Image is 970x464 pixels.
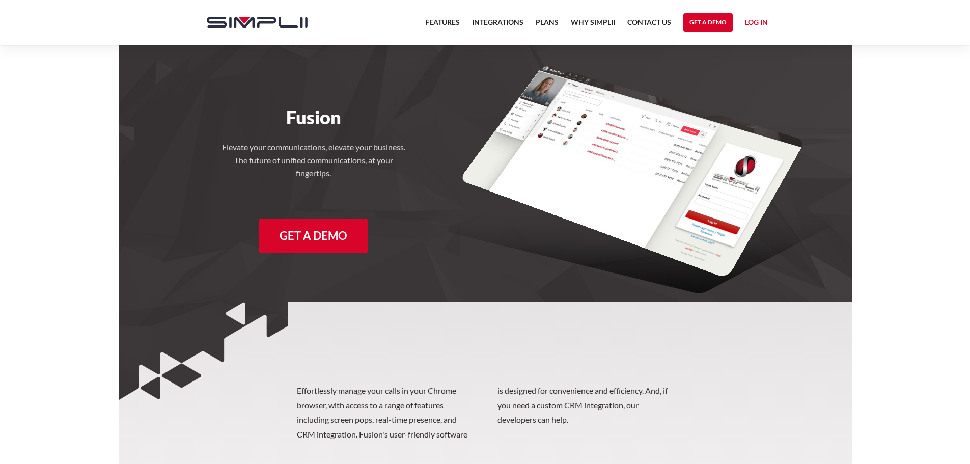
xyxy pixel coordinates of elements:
[536,16,559,35] a: Plans
[197,106,431,128] h1: Fusion
[425,16,460,35] a: Features
[259,219,368,253] a: Get a Demo
[571,16,615,35] a: Why Simplii
[627,16,671,35] a: Contact US
[207,17,308,28] img: Simplii
[472,16,523,35] a: Integrations
[745,16,768,32] a: Log in
[297,384,674,442] p: Effortlessly manage your calls in your Chrome browser, with access to a range of features includi...
[222,141,405,180] h4: Elevate your communications, elevate your business. The future of unified communications, at your...
[683,13,733,32] a: Get a Demo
